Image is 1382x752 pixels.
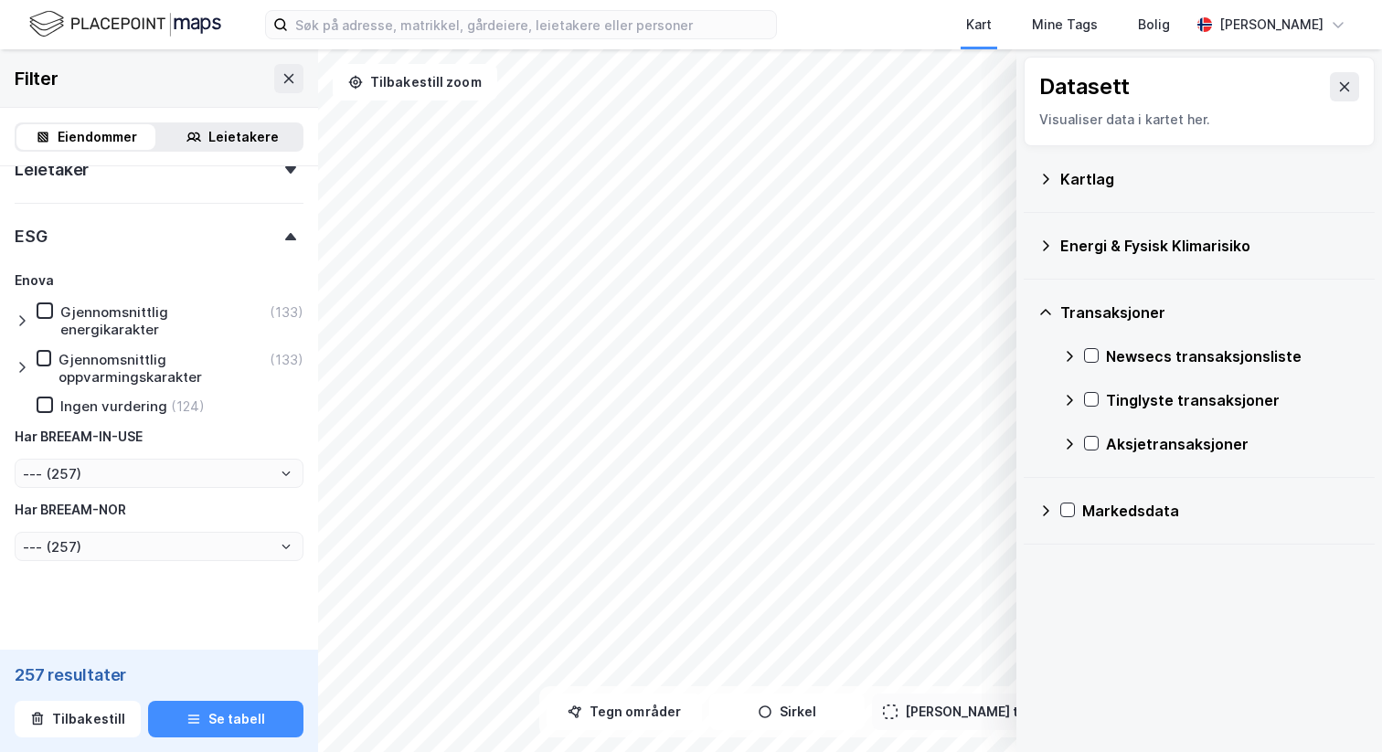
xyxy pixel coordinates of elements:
div: Bolig [1138,14,1170,36]
div: Har BREEAM-IN-USE [15,426,143,448]
button: Se tabell [148,701,303,737]
div: Datasett [1039,72,1130,101]
img: logo.f888ab2527a4732fd821a326f86c7f29.svg [29,8,221,40]
button: Sirkel [709,694,865,730]
div: Har BREEAM-NOR [15,499,126,521]
div: (124) [171,397,205,415]
div: Mine Tags [1032,14,1098,36]
div: Leietaker [15,159,89,181]
div: Tinglyste transaksjoner [1106,389,1360,411]
div: Ingen vurdering [60,397,167,415]
div: (133) [270,351,303,368]
div: Gjennomsnittlig energikarakter [60,303,266,338]
div: [PERSON_NAME] [1219,14,1324,36]
div: Transaksjoner [1060,302,1360,323]
div: Kontrollprogram for chat [1291,664,1382,752]
button: Open [279,539,293,554]
div: Gjennomsnittlig oppvarmingskarakter [58,351,266,386]
button: Tilbakestill zoom [333,64,497,101]
input: ClearOpen [16,533,303,560]
div: Leietakere [208,126,279,148]
div: Aksjetransaksjoner [1106,433,1360,455]
button: Tilbakestill [15,701,141,737]
button: Open [279,466,293,481]
div: ESG [15,226,47,248]
div: Enova [15,270,54,291]
div: 257 resultater [15,664,303,686]
div: Kart [966,14,992,36]
div: Eiendommer [58,126,137,148]
div: Energi & Fysisk Klimarisiko [1060,235,1360,257]
div: Markedsdata [1082,500,1360,522]
button: Tegn områder [547,694,702,730]
div: Kartlag [1060,168,1360,190]
div: [PERSON_NAME] til kartutsnitt [905,701,1099,723]
div: Visualiser data i kartet her. [1039,109,1359,131]
input: Søk på adresse, matrikkel, gårdeiere, leietakere eller personer [288,11,776,38]
iframe: Chat Widget [1291,664,1382,752]
div: (133) [270,303,303,321]
input: ClearOpen [16,460,303,487]
div: Newsecs transaksjonsliste [1106,345,1360,367]
div: Filter [15,64,58,93]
